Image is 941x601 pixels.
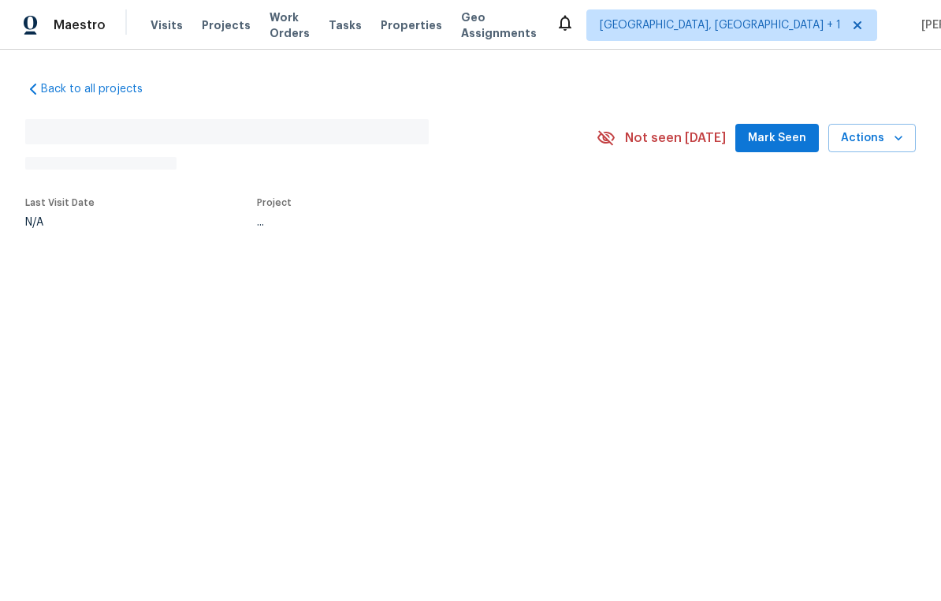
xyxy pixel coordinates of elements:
span: Last Visit Date [25,198,95,207]
span: Project [257,198,292,207]
span: [GEOGRAPHIC_DATA], [GEOGRAPHIC_DATA] + 1 [600,17,841,33]
span: Geo Assignments [461,9,537,41]
button: Mark Seen [735,124,819,153]
span: Tasks [329,20,362,31]
span: Work Orders [270,9,310,41]
div: ... [257,217,560,228]
span: Properties [381,17,442,33]
span: Maestro [54,17,106,33]
span: Mark Seen [748,129,806,148]
span: Visits [151,17,183,33]
span: Actions [841,129,903,148]
div: N/A [25,217,95,228]
span: Projects [202,17,251,33]
span: Not seen [DATE] [625,130,726,146]
a: Back to all projects [25,81,177,97]
button: Actions [828,124,916,153]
